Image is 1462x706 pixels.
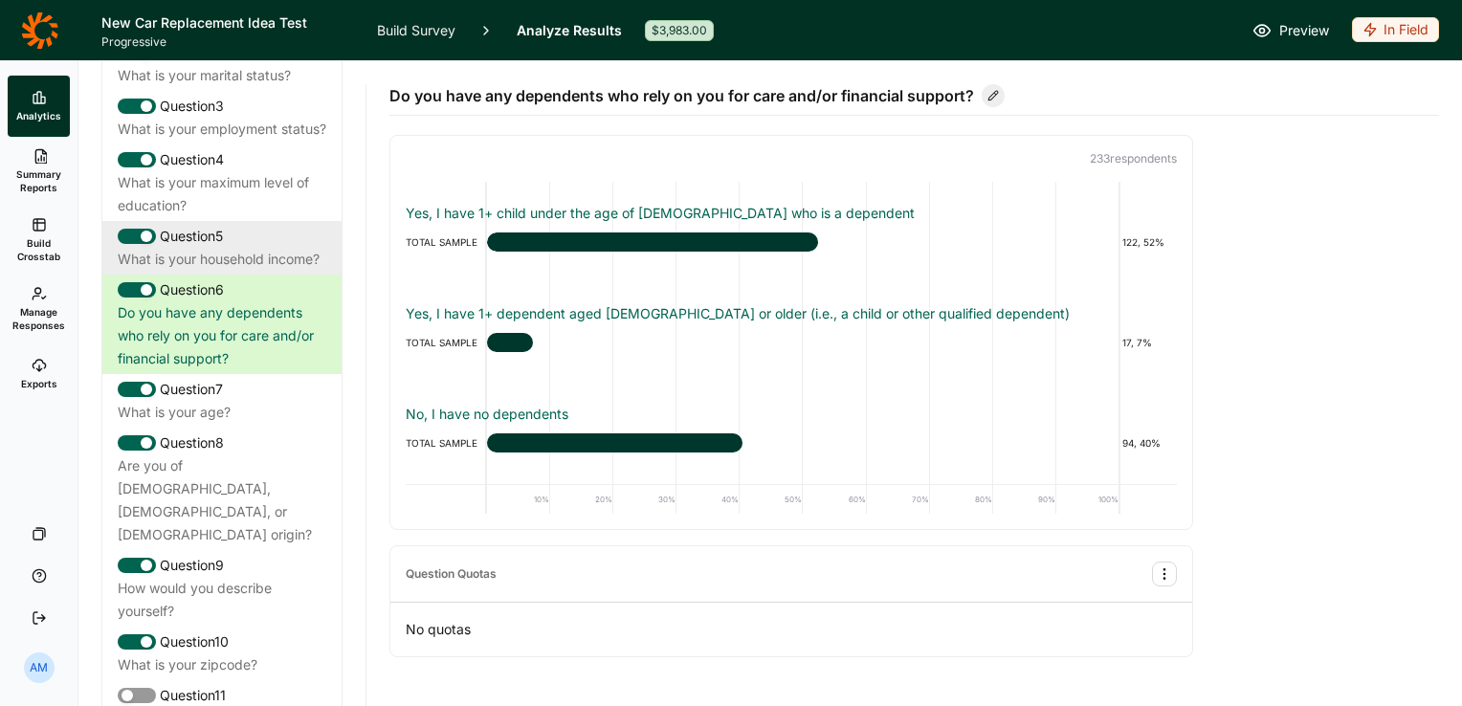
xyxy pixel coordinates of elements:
[1252,19,1329,42] a: Preview
[24,652,55,683] div: AM
[118,577,326,623] div: How would you describe yourself?
[118,248,326,271] div: What is your household income?
[406,431,487,454] div: TOTAL SAMPLE
[487,485,550,514] div: 10%
[101,11,354,34] h1: New Car Replacement Idea Test
[101,34,354,50] span: Progressive
[389,84,974,107] span: Do you have any dependents who rely on you for care and/or financial support?
[118,95,326,118] div: Question 3
[406,331,487,354] div: TOTAL SAMPLE
[8,76,70,137] a: Analytics
[118,118,326,141] div: What is your employment status?
[406,151,1177,166] p: 233 respondent s
[118,431,326,454] div: Question 8
[118,301,326,370] div: Do you have any dependents who rely on you for care and/or financial support?
[550,485,613,514] div: 20%
[8,343,70,405] a: Exports
[118,454,326,546] div: Are you of [DEMOGRAPHIC_DATA], [DEMOGRAPHIC_DATA], or [DEMOGRAPHIC_DATA] origin?
[676,485,740,514] div: 40%
[867,485,930,514] div: 70%
[993,485,1056,514] div: 90%
[645,20,714,41] div: $3,983.00
[1352,17,1439,44] button: In Field
[8,206,70,275] a: Build Crosstab
[803,485,866,514] div: 60%
[118,401,326,424] div: What is your age?
[8,137,70,206] a: Summary Reports
[1119,331,1177,354] div: 17, 7%
[118,378,326,401] div: Question 7
[406,204,1177,223] div: Yes, I have 1+ child under the age of [DEMOGRAPHIC_DATA] who is a dependent
[406,405,1177,424] div: No, I have no dependents
[15,167,62,194] span: Summary Reports
[1152,562,1177,586] button: Quota Options
[12,305,65,332] span: Manage Responses
[118,225,326,248] div: Question 5
[740,485,803,514] div: 50%
[1119,431,1177,454] div: 94, 40%
[1279,19,1329,42] span: Preview
[8,275,70,343] a: Manage Responses
[390,603,1192,656] p: No quotas
[406,304,1177,323] div: Yes, I have 1+ dependent aged [DEMOGRAPHIC_DATA] or older (i.e., a child or other qualified depen...
[1119,231,1177,254] div: 122, 52%
[15,236,62,263] span: Build Crosstab
[118,630,326,653] div: Question 10
[118,148,326,171] div: Question 4
[118,653,326,676] div: What is your zipcode?
[613,485,676,514] div: 30%
[1056,485,1119,514] div: 100%
[118,278,326,301] div: Question 6
[118,64,326,87] div: What is your marital status?
[930,485,993,514] div: 80%
[406,231,487,254] div: TOTAL SAMPLE
[21,377,57,390] span: Exports
[118,171,326,217] div: What is your maximum level of education?
[118,554,326,577] div: Question 9
[16,109,61,122] span: Analytics
[406,566,497,582] div: Question Quotas
[1352,17,1439,42] div: In Field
